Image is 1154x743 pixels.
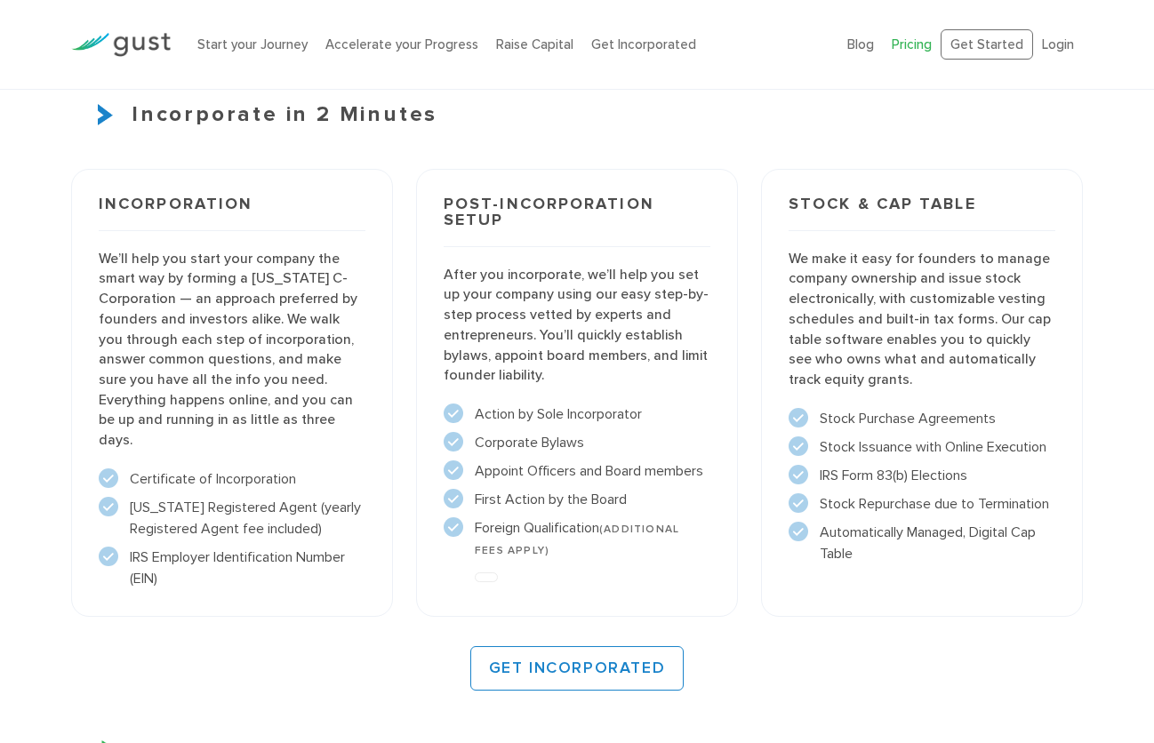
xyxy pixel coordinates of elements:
span: (ADDITIONAL FEES APPLY) [475,523,679,556]
li: [US_STATE] Registered Agent (yearly Registered Agent fee included) [99,497,365,539]
img: Gust Logo [71,33,171,57]
h3: Incorporate in 2 Minutes [71,99,1083,131]
h3: Incorporation [99,196,365,231]
p: We’ll help you start your company the smart way by forming a [US_STATE] C-Corporation — an approa... [99,249,365,451]
a: Raise Capital [496,36,573,52]
li: First Action by the Board [444,489,710,510]
li: Stock Issuance with Online Execution [789,436,1055,458]
p: After you incorporate, we’ll help you set up your company using our easy step-by-step process vet... [444,265,710,386]
li: Action by Sole Incorporator [444,403,710,425]
a: Get Started [941,29,1033,60]
img: Start Icon X2 [98,104,119,125]
li: Corporate Bylaws [444,432,710,453]
a: Login [1042,36,1074,52]
a: Accelerate your Progress [325,36,478,52]
a: Start your Journey [197,36,308,52]
a: Blog [847,36,874,52]
a: GET INCORPORATED [470,646,685,691]
h3: Post-incorporation setup [444,196,710,247]
a: Get Incorporated [591,36,696,52]
p: We make it easy for founders to manage company ownership and issue stock electronically, with cus... [789,249,1055,390]
li: Stock Purchase Agreements [789,408,1055,429]
li: Appoint Officers and Board members [444,460,710,482]
li: Foreign Qualification [444,517,710,560]
li: Stock Repurchase due to Termination [789,493,1055,515]
li: Certificate of Incorporation [99,468,365,490]
li: Automatically Managed, Digital Cap Table [789,522,1055,564]
li: IRS Employer Identification Number (EIN) [99,547,365,589]
h3: Stock & Cap Table [789,196,1055,231]
li: IRS Form 83(b) Elections [789,465,1055,486]
a: Pricing [892,36,932,52]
